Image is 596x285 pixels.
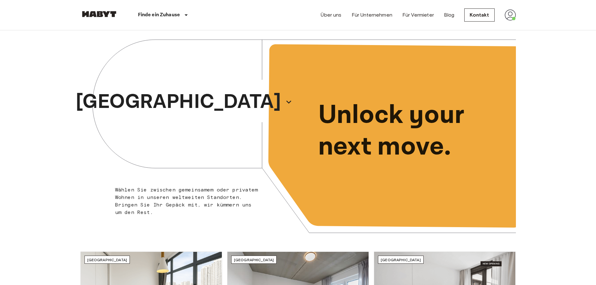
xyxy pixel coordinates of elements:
[444,11,455,19] a: Blog
[381,257,421,262] span: [GEOGRAPHIC_DATA]
[402,11,434,19] a: Für Vermieter
[464,8,494,22] a: Kontakt
[80,11,118,17] img: Habyt
[505,9,516,21] img: avatar
[115,186,259,216] p: Wählen Sie zwischen gemeinsamem oder privatem Wohnen in unseren weltweiten Standorten. Bringen Si...
[73,85,295,119] button: [GEOGRAPHIC_DATA]
[234,257,274,262] span: [GEOGRAPHIC_DATA]
[87,257,127,262] span: [GEOGRAPHIC_DATA]
[352,11,392,19] a: Für Unternehmen
[318,99,506,163] p: Unlock your next move.
[76,87,281,117] p: [GEOGRAPHIC_DATA]
[138,11,180,19] p: Finde ein Zuhause
[321,11,341,19] a: Über uns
